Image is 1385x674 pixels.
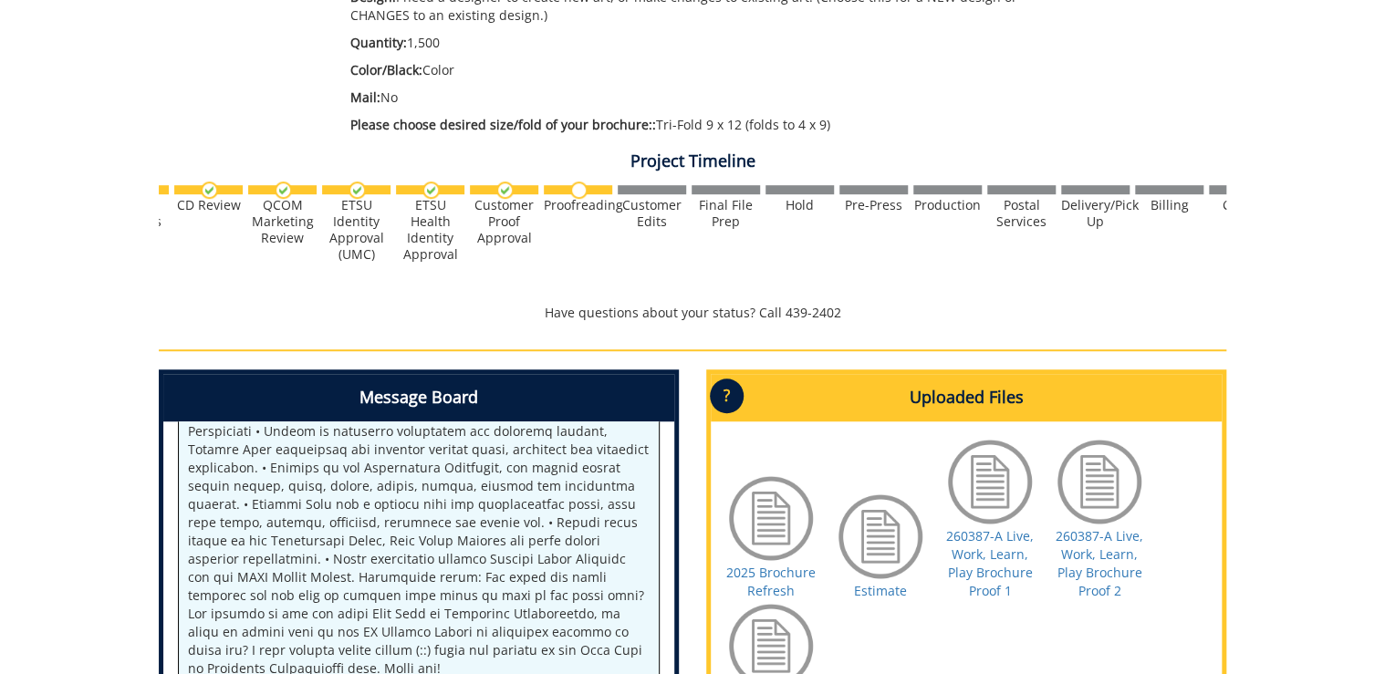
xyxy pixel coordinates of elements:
div: Delivery/Pick Up [1061,197,1130,230]
div: Closed [1209,197,1277,213]
div: Production [913,197,982,213]
p: ? [710,378,744,413]
img: checkmark [349,181,366,199]
div: CD Review [174,197,243,213]
div: ETSU Health Identity Approval [396,197,464,263]
p: No [350,88,1065,107]
a: 260387-A Live, Work, Learn, Play Brochure Proof 1 [946,527,1034,599]
div: Postal Services [987,197,1056,230]
span: Mail: [350,88,380,106]
div: Billing [1135,197,1203,213]
span: Please choose desired size/fold of your brochure:: [350,116,656,133]
div: ETSU Identity Approval (UMC) [322,197,391,263]
div: Hold [765,197,834,213]
p: Tri-Fold 9 x 12 (folds to 4 x 9) [350,116,1065,134]
a: 260387-A Live, Work, Learn, Play Brochure Proof 2 [1056,527,1143,599]
img: checkmark [201,181,218,199]
img: checkmark [496,181,514,199]
h4: Message Board [163,374,674,421]
img: checkmark [275,181,292,199]
span: Quantity: [350,34,407,51]
a: Estimate [854,582,907,599]
h4: Uploaded Files [711,374,1222,421]
img: checkmark [422,181,440,199]
h4: Project Timeline [159,152,1226,171]
div: Customer Proof Approval [470,197,538,246]
img: no [570,181,588,199]
p: Color [350,61,1065,79]
div: Customer Edits [618,197,686,230]
div: Pre-Press [839,197,908,213]
a: 2025 Brochure Refresh [726,564,816,599]
span: Color/Black: [350,61,422,78]
div: Proofreading [544,197,612,213]
p: 1,500 [350,34,1065,52]
div: QCOM Marketing Review [248,197,317,246]
div: Final File Prep [692,197,760,230]
p: Have questions about your status? Call 439-2402 [159,304,1226,322]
